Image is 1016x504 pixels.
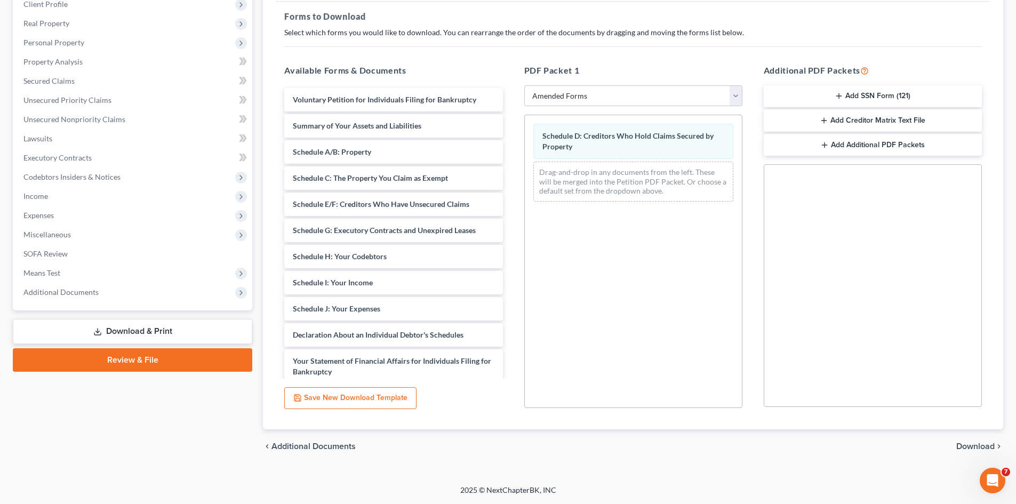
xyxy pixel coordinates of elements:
[293,95,476,104] span: Voluntary Petition for Individuals Filing for Bankruptcy
[23,76,75,85] span: Secured Claims
[956,442,995,451] span: Download
[764,134,982,156] button: Add Additional PDF Packets
[23,172,121,181] span: Codebtors Insiders & Notices
[263,442,271,451] i: chevron_left
[980,468,1005,493] iframe: Intercom live chat
[293,147,371,156] span: Schedule A/B: Property
[15,129,252,148] a: Lawsuits
[15,148,252,167] a: Executory Contracts
[23,268,60,277] span: Means Test
[995,442,1003,451] i: chevron_right
[13,319,252,344] a: Download & Print
[293,304,380,313] span: Schedule J: Your Expenses
[23,287,99,297] span: Additional Documents
[764,109,982,132] button: Add Creditor Matrix Text File
[23,230,71,239] span: Miscellaneous
[284,27,982,38] p: Select which forms you would like to download. You can rearrange the order of the documents by dr...
[23,38,84,47] span: Personal Property
[23,134,52,143] span: Lawsuits
[23,19,69,28] span: Real Property
[23,57,83,66] span: Property Analysis
[284,64,502,77] h5: Available Forms & Documents
[284,10,982,23] h5: Forms to Download
[23,211,54,220] span: Expenses
[293,199,469,209] span: Schedule E/F: Creditors Who Have Unsecured Claims
[15,110,252,129] a: Unsecured Nonpriority Claims
[13,348,252,372] a: Review & File
[293,121,421,130] span: Summary of Your Assets and Liabilities
[956,442,1003,451] button: Download chevron_right
[293,252,387,261] span: Schedule H: Your Codebtors
[15,52,252,71] a: Property Analysis
[204,485,812,504] div: 2025 © NextChapterBK, INC
[542,131,714,151] span: Schedule D: Creditors Who Hold Claims Secured by Property
[293,278,373,287] span: Schedule I: Your Income
[263,442,356,451] a: chevron_left Additional Documents
[23,153,92,162] span: Executory Contracts
[293,330,463,339] span: Declaration About an Individual Debtor's Schedules
[15,71,252,91] a: Secured Claims
[15,91,252,110] a: Unsecured Priority Claims
[284,387,417,410] button: Save New Download Template
[764,64,982,77] h5: Additional PDF Packets
[533,162,733,202] div: Drag-and-drop in any documents from the left. These will be merged into the Petition PDF Packet. ...
[23,191,48,201] span: Income
[293,356,491,376] span: Your Statement of Financial Affairs for Individuals Filing for Bankruptcy
[23,249,68,258] span: SOFA Review
[15,244,252,263] a: SOFA Review
[293,226,476,235] span: Schedule G: Executory Contracts and Unexpired Leases
[524,64,742,77] h5: PDF Packet 1
[271,442,356,451] span: Additional Documents
[23,115,125,124] span: Unsecured Nonpriority Claims
[764,85,982,108] button: Add SSN Form (121)
[1002,468,1010,476] span: 7
[23,95,111,105] span: Unsecured Priority Claims
[293,173,448,182] span: Schedule C: The Property You Claim as Exempt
